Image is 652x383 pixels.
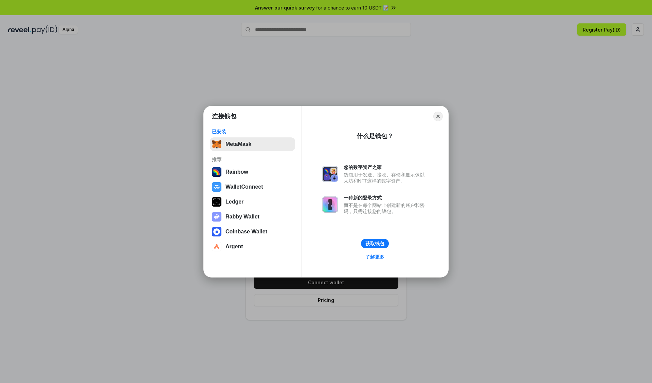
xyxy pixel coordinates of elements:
[361,252,388,261] a: 了解更多
[225,169,248,175] div: Rainbow
[210,137,295,151] button: MetaMask
[225,229,267,235] div: Coinbase Wallet
[210,195,295,209] button: Ledger
[225,244,243,250] div: Argent
[365,241,384,247] div: 获取钱包
[344,202,428,214] div: 而不是在每个网站上创建新的账户和密码，只需连接您的钱包。
[212,212,221,222] img: svg+xml,%3Csvg%20xmlns%3D%22http%3A%2F%2Fwww.w3.org%2F2000%2Fsvg%22%20fill%3D%22none%22%20viewBox...
[212,156,293,162] div: 推荐
[212,242,221,251] img: svg+xml,%3Csvg%20width%3D%2228%22%20height%3D%2228%22%20viewBox%3D%220%200%2028%2028%22%20fill%3D...
[225,141,251,147] div: MetaMask
[344,195,428,201] div: 一种新的登录方式
[212,182,221,192] img: svg+xml,%3Csvg%20width%3D%2228%22%20height%3D%2228%22%20viewBox%3D%220%200%2028%2028%22%20fill%3D...
[212,129,293,135] div: 已安装
[212,197,221,207] img: svg+xml,%3Csvg%20xmlns%3D%22http%3A%2F%2Fwww.w3.org%2F2000%2Fsvg%22%20width%3D%2228%22%20height%3...
[210,165,295,179] button: Rainbow
[225,184,263,190] div: WalletConnect
[344,164,428,170] div: 您的数字资产之家
[210,210,295,224] button: Rabby Wallet
[344,172,428,184] div: 钱包用于发送、接收、存储和显示像以太坊和NFT这样的数字资产。
[225,199,243,205] div: Ledger
[212,167,221,177] img: svg+xml,%3Csvg%20width%3D%22120%22%20height%3D%22120%22%20viewBox%3D%220%200%20120%20120%22%20fil...
[322,166,338,182] img: svg+xml,%3Csvg%20xmlns%3D%22http%3A%2F%2Fwww.w3.org%2F2000%2Fsvg%22%20fill%3D%22none%22%20viewBox...
[210,180,295,194] button: WalletConnect
[361,239,389,248] button: 获取钱包
[322,196,338,213] img: svg+xml,%3Csvg%20xmlns%3D%22http%3A%2F%2Fwww.w3.org%2F2000%2Fsvg%22%20fill%3D%22none%22%20viewBox...
[212,227,221,236] img: svg+xml,%3Csvg%20width%3D%2228%22%20height%3D%2228%22%20viewBox%3D%220%200%2028%2028%22%20fill%3D...
[210,225,295,238] button: Coinbase Wallet
[225,214,259,220] div: Rabby Wallet
[357,132,393,140] div: 什么是钱包？
[433,112,443,121] button: Close
[365,254,384,260] div: 了解更多
[212,139,221,149] img: svg+xml,%3Csvg%20fill%3D%22none%22%20height%3D%2233%22%20viewBox%3D%220%200%2035%2033%22%20width%...
[212,112,236,120] h1: 连接钱包
[210,240,295,253] button: Argent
